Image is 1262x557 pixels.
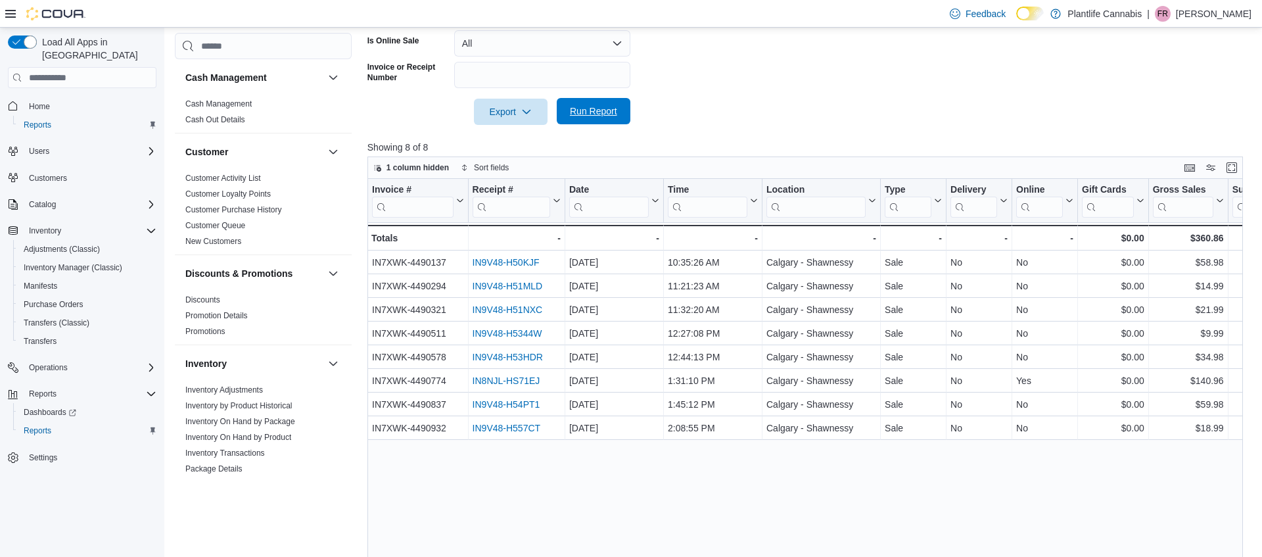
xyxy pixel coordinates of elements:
div: IN7XWK-4490932 [372,421,464,437]
div: Sale [885,421,942,437]
div: $21.99 [1153,303,1224,318]
span: Manifests [24,281,57,291]
div: [DATE] [569,279,659,295]
button: All [454,30,630,57]
span: Cash Management [185,99,252,109]
div: Gross Sales [1152,184,1213,197]
a: Transfers (Classic) [18,315,95,331]
div: Invoice # [372,184,454,218]
div: No [950,397,1008,413]
a: IN9V48-H51NXC [472,305,542,316]
button: Run Report [557,98,630,124]
div: 10:35:26 AM [668,255,758,271]
div: 1:31:10 PM [668,374,758,389]
button: Export [474,99,548,125]
div: $58.98 [1153,255,1224,271]
div: Invoice # [372,184,454,197]
div: [DATE] [569,350,659,366]
div: $0.00 [1082,374,1144,389]
span: Transfers (Classic) [18,315,156,331]
span: Home [24,97,156,114]
button: Inventory [3,222,162,240]
button: Settings [3,448,162,467]
a: Settings [24,450,62,466]
a: New Customers [185,237,241,246]
div: No [950,350,1008,366]
span: Sort fields [474,162,509,173]
a: Inventory Adjustments [185,385,263,395]
div: [DATE] [569,397,659,413]
div: Location [766,184,866,197]
div: Calgary - Shawnessy [766,326,876,342]
label: Invoice or Receipt Number [367,62,449,83]
span: Adjustments (Classic) [18,241,156,257]
span: Customer Activity List [185,173,261,183]
div: Calgary - Shawnessy [766,303,876,318]
button: Inventory Manager (Classic) [13,258,162,277]
span: Transfers [24,336,57,347]
span: Dashboards [18,404,156,420]
a: IN8NJL-HS71EJ [472,376,540,387]
button: Reports [13,422,162,440]
a: IN9V48-H54PT1 [472,400,540,410]
a: Dashboards [18,404,82,420]
button: Keyboard shortcuts [1182,160,1198,176]
button: Online [1016,184,1073,218]
div: $140.96 [1153,374,1224,389]
button: Inventory [325,356,341,372]
div: IN7XWK-4490321 [372,303,464,318]
div: 11:21:23 AM [668,279,758,295]
span: Discounts [185,295,220,305]
button: Type [885,184,942,218]
button: Reports [13,116,162,134]
div: IN7XWK-4490578 [372,350,464,366]
div: Online [1016,184,1063,197]
button: Cash Management [185,71,323,84]
a: IN9V48-H53HDR [472,352,542,363]
div: No [950,303,1008,318]
div: Sale [885,350,942,366]
div: [DATE] [569,303,659,318]
span: Inventory Manager (Classic) [24,262,122,273]
a: Customers [24,170,72,186]
a: IN9V48-H50KJF [472,258,539,268]
div: Gift Cards [1082,184,1134,197]
button: Date [569,184,659,218]
a: Inventory Manager (Classic) [18,260,128,276]
div: Sale [885,303,942,318]
span: Users [29,146,49,157]
div: Yes [1016,374,1073,389]
div: [DATE] [569,255,659,271]
div: $34.98 [1153,350,1224,366]
span: Transfers (Classic) [24,318,89,328]
div: No [950,279,1008,295]
span: Inventory [29,226,61,236]
div: - [950,230,1008,246]
button: Display options [1203,160,1219,176]
div: Delivery [950,184,997,197]
h3: Customer [185,145,228,158]
button: Manifests [13,277,162,295]
span: Customer Queue [185,220,245,231]
div: Sale [885,326,942,342]
span: Customers [24,170,156,186]
span: Inventory [24,223,156,239]
div: IN7XWK-4490511 [372,326,464,342]
div: Calgary - Shawnessy [766,350,876,366]
a: IN9V48-H51MLD [472,281,542,292]
div: Calgary - Shawnessy [766,421,876,437]
div: Sale [885,397,942,413]
a: Manifests [18,278,62,294]
div: 2:08:55 PM [668,421,758,437]
a: Reports [18,423,57,439]
div: $59.98 [1153,397,1224,413]
p: Plantlife Cannabis [1067,6,1142,22]
div: IN7XWK-4490774 [372,374,464,389]
h3: Discounts & Promotions [185,267,292,280]
span: Dark Mode [1016,20,1017,21]
a: Inventory Transactions [185,448,265,458]
button: Invoice # [372,184,464,218]
span: Feedback [966,7,1006,20]
span: Customers [29,173,67,183]
span: Load All Apps in [GEOGRAPHIC_DATA] [37,36,156,62]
